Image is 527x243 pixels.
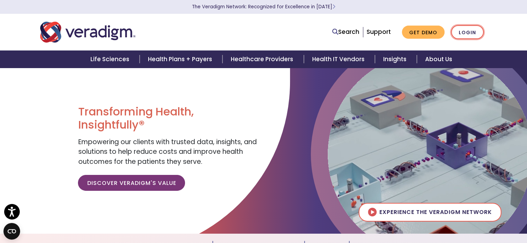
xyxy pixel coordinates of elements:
a: Search [332,27,359,37]
a: About Us [417,50,460,68]
a: Get Demo [402,26,445,39]
a: Life Sciences [82,50,140,68]
a: Login [451,25,484,39]
button: Open CMP widget [3,223,20,240]
a: The Veradigm Network: Recognized for Excellence in [DATE]Learn More [192,3,335,10]
span: Empowering our clients with trusted data, insights, and solutions to help reduce costs and improv... [78,137,256,166]
a: Health Plans + Payers [140,50,222,68]
a: Discover Veradigm's Value [78,175,185,191]
img: Veradigm logo [40,21,135,44]
a: Healthcare Providers [222,50,304,68]
a: Health IT Vendors [304,50,375,68]
a: Support [367,28,391,36]
a: Insights [375,50,417,68]
h1: Transforming Health, Insightfully® [78,105,258,132]
span: Learn More [332,3,335,10]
